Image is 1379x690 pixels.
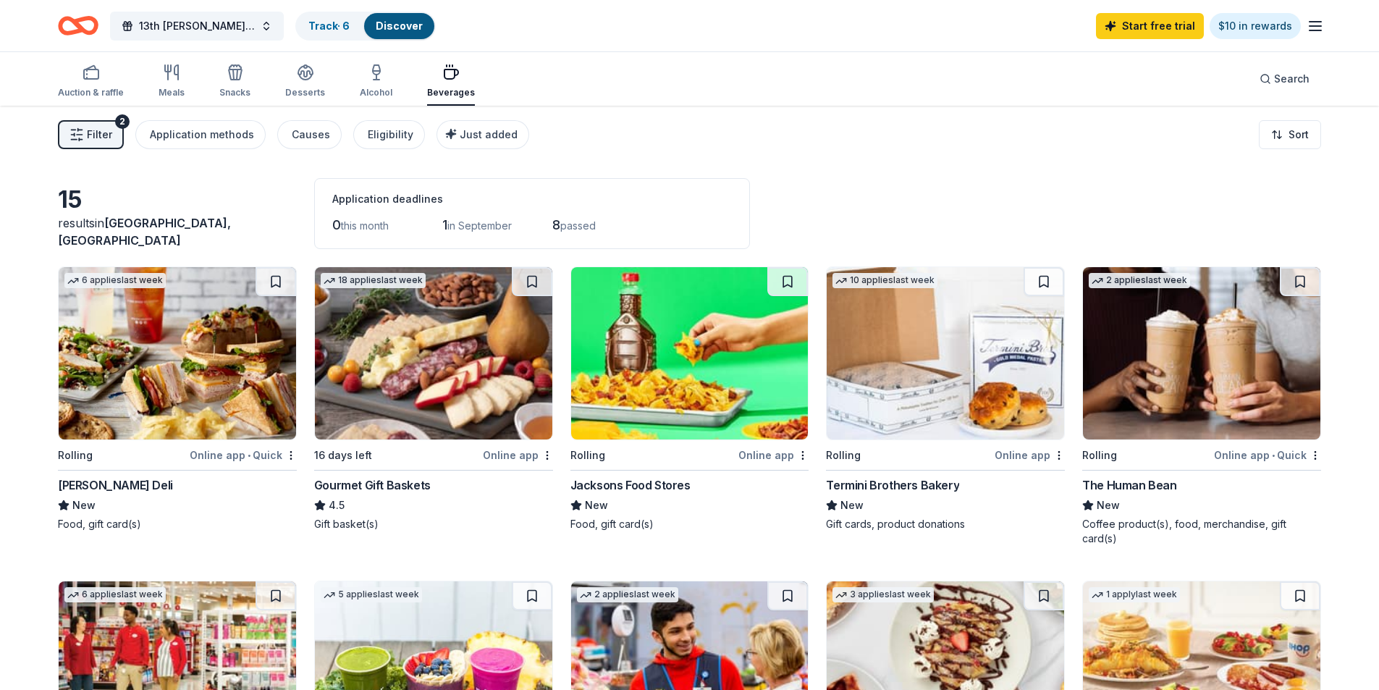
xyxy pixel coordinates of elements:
[58,9,98,43] a: Home
[585,497,608,514] span: New
[577,587,678,602] div: 2 applies last week
[360,87,392,98] div: Alcohol
[314,476,431,494] div: Gourmet Gift Baskets
[571,267,809,439] img: Image for Jacksons Food Stores
[353,120,425,149] button: Eligibility
[460,128,518,140] span: Just added
[560,219,596,232] span: passed
[58,216,231,248] span: in
[190,446,297,464] div: Online app Quick
[58,266,297,531] a: Image for McAlister's Deli6 applieslast weekRollingOnline app•Quick[PERSON_NAME] DeliNewFood, gif...
[826,517,1065,531] div: Gift cards, product donations
[1097,497,1120,514] span: New
[826,476,959,494] div: Termini Brothers Bakery
[58,447,93,464] div: Rolling
[72,497,96,514] span: New
[314,266,553,531] a: Image for Gourmet Gift Baskets18 applieslast week16 days leftOnline appGourmet Gift Baskets4.5Gif...
[1082,517,1321,546] div: Coffee product(s), food, merchandise, gift card(s)
[442,217,447,232] span: 1
[1089,273,1190,288] div: 2 applies last week
[483,446,553,464] div: Online app
[292,126,330,143] div: Causes
[58,185,297,214] div: 15
[321,273,426,288] div: 18 applies last week
[427,58,475,106] button: Beverages
[1082,476,1176,494] div: The Human Bean
[219,87,250,98] div: Snacks
[159,87,185,98] div: Meals
[447,219,512,232] span: in September
[285,87,325,98] div: Desserts
[58,120,124,149] button: Filter2
[1289,126,1309,143] span: Sort
[58,87,124,98] div: Auction & raffle
[110,12,284,41] button: 13th [PERSON_NAME] memorial golf tournament
[321,587,422,602] div: 5 applies last week
[1274,70,1310,88] span: Search
[1096,13,1204,39] a: Start free trial
[295,12,436,41] button: Track· 6Discover
[738,446,809,464] div: Online app
[59,267,296,439] img: Image for McAlister's Deli
[570,447,605,464] div: Rolling
[315,267,552,439] img: Image for Gourmet Gift Baskets
[826,447,861,464] div: Rolling
[368,126,413,143] div: Eligibility
[570,476,691,494] div: Jacksons Food Stores
[840,497,864,514] span: New
[570,517,809,531] div: Food, gift card(s)
[58,58,124,106] button: Auction & raffle
[58,214,297,249] div: results
[58,476,173,494] div: [PERSON_NAME] Deli
[832,587,934,602] div: 3 applies last week
[159,58,185,106] button: Meals
[827,267,1064,439] img: Image for Termini Brothers Bakery
[376,20,423,32] a: Discover
[1210,13,1301,39] a: $10 in rewards
[219,58,250,106] button: Snacks
[248,450,250,461] span: •
[1259,120,1321,149] button: Sort
[87,126,112,143] span: Filter
[826,266,1065,531] a: Image for Termini Brothers Bakery10 applieslast weekRollingOnline appTermini Brothers BakeryNewGi...
[329,497,345,514] span: 4.5
[995,446,1065,464] div: Online app
[832,273,937,288] div: 10 applies last week
[341,219,389,232] span: this month
[58,216,231,248] span: [GEOGRAPHIC_DATA], [GEOGRAPHIC_DATA]
[308,20,350,32] a: Track· 6
[332,190,732,208] div: Application deadlines
[150,126,254,143] div: Application methods
[1089,587,1180,602] div: 1 apply last week
[1214,446,1321,464] div: Online app Quick
[314,517,553,531] div: Gift basket(s)
[314,447,372,464] div: 16 days left
[64,273,166,288] div: 6 applies last week
[1272,450,1275,461] span: •
[1248,64,1321,93] button: Search
[285,58,325,106] button: Desserts
[64,587,166,602] div: 6 applies last week
[139,17,255,35] span: 13th [PERSON_NAME] memorial golf tournament
[427,87,475,98] div: Beverages
[1083,267,1320,439] img: Image for The Human Bean
[570,266,809,531] a: Image for Jacksons Food StoresRollingOnline appJacksons Food StoresNewFood, gift card(s)
[1082,447,1117,464] div: Rolling
[277,120,342,149] button: Causes
[135,120,266,149] button: Application methods
[332,217,341,232] span: 0
[437,120,529,149] button: Just added
[1082,266,1321,546] a: Image for The Human Bean2 applieslast weekRollingOnline app•QuickThe Human BeanNewCoffee product(...
[552,217,560,232] span: 8
[115,114,130,129] div: 2
[360,58,392,106] button: Alcohol
[58,517,297,531] div: Food, gift card(s)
